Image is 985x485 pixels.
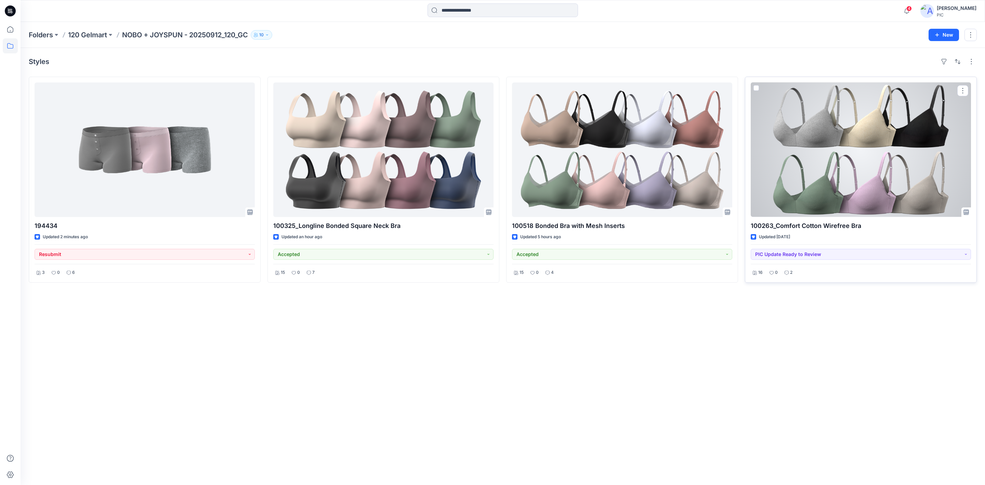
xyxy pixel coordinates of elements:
p: 16 [758,269,763,276]
p: Updated 5 hours ago [520,233,561,241]
a: 100263_Comfort Cotton Wirefree Bra [751,82,971,217]
a: 194434 [35,82,255,217]
p: Updated an hour ago [281,233,322,241]
p: 0 [297,269,300,276]
p: 15 [281,269,285,276]
p: 2 [790,269,792,276]
p: 0 [775,269,778,276]
p: 15 [520,269,524,276]
div: [PERSON_NAME] [937,4,976,12]
p: 6 [72,269,75,276]
p: 0 [536,269,539,276]
p: Updated [DATE] [759,233,790,241]
button: New [929,29,959,41]
h4: Styles [29,58,49,66]
a: 100325_Longline Bonded Square Neck Bra [273,82,494,217]
div: PIC [937,12,976,17]
p: 10 [259,31,264,39]
span: 4 [906,6,912,11]
a: Folders [29,30,53,40]
p: 100518 Bonded Bra with Mesh Inserts [512,221,732,231]
p: 3 [42,269,45,276]
a: 120 Gelmart [68,30,107,40]
a: 100518 Bonded Bra with Mesh Inserts [512,82,732,217]
p: 100263_Comfort Cotton Wirefree Bra [751,221,971,231]
img: avatar [920,4,934,18]
p: 7 [312,269,315,276]
p: 100325_Longline Bonded Square Neck Bra [273,221,494,231]
p: 194434 [35,221,255,231]
p: NOBO + JOYSPUN - 20250912_120_GC [122,30,248,40]
p: 0 [57,269,60,276]
p: Updated 2 minutes ago [43,233,88,241]
p: 4 [551,269,554,276]
button: 10 [251,30,272,40]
